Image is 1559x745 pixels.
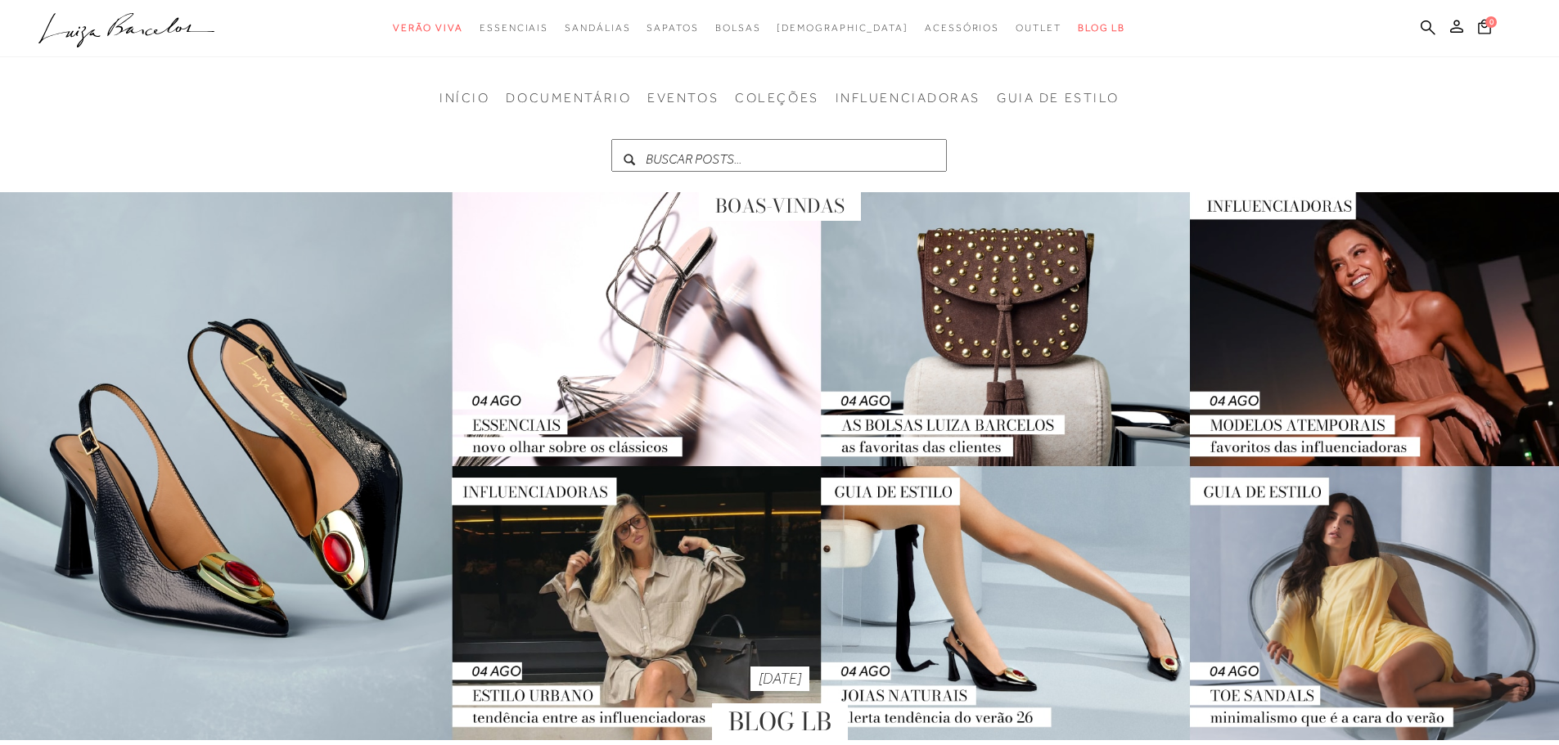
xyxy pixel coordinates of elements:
[393,13,463,43] a: categoryNavScreenReaderText
[1016,13,1061,43] a: categoryNavScreenReaderText
[1016,22,1061,34] span: Outlet
[925,22,999,34] span: Acessórios
[1473,18,1496,40] button: 0
[480,22,548,34] span: Essenciais
[777,22,908,34] span: [DEMOGRAPHIC_DATA]
[715,22,761,34] span: Bolsas
[647,13,698,43] a: categoryNavScreenReaderText
[715,13,761,43] a: categoryNavScreenReaderText
[1485,16,1497,28] span: 0
[712,703,848,740] h2: BLOG LB
[565,13,630,43] a: categoryNavScreenReaderText
[611,139,947,172] input: BUSCAR POSTS...
[750,666,809,691] span: [DATE]
[506,91,631,105] span: DOCUMENTÁRIO
[777,13,908,43] a: noSubCategoriesText
[647,22,698,34] span: Sapatos
[836,91,980,105] span: INFLUENCIADORAS
[925,13,999,43] a: categoryNavScreenReaderText
[1078,22,1125,34] span: BLOG LB
[565,22,630,34] span: Sandálias
[480,13,548,43] a: categoryNavScreenReaderText
[647,91,719,105] span: EVENTOS
[393,22,463,34] span: Verão Viva
[439,91,489,105] span: Início
[997,91,1120,105] span: GUIA DE ESTILO
[715,192,845,221] h1: Boas-vindas
[1078,13,1125,43] a: BLOG LB
[735,91,818,105] span: COLEÇÕES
